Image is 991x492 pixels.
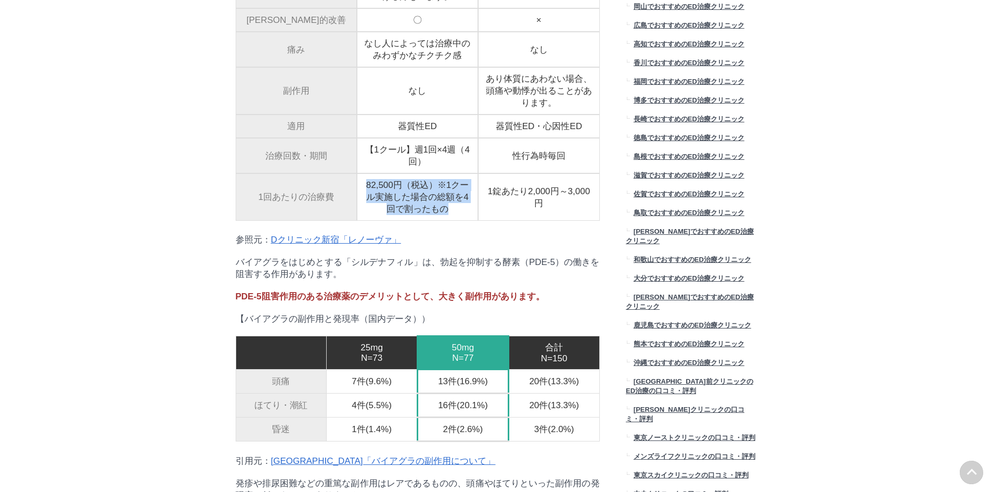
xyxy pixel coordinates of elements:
[633,134,744,142] span: 徳島でおすすめのED治療クリニック
[327,370,418,394] td: 7件(9.6%)
[626,430,756,449] a: 東京ノーストクリニックの口コミ・評判
[626,55,756,74] a: 香川でおすすめのED治療クリニック
[357,138,478,173] td: 【1クール】週1回×4週（4回）
[626,252,756,271] a: 和歌山でおすすめのED治療クリニック
[478,67,599,115] td: あり体質にあわない場合、頭痛や動悸が出ることがあります。
[626,289,756,318] a: [PERSON_NAME]でおすすめのED治療クリニック
[626,130,756,149] a: 徳島でおすすめのED治療クリニック
[633,78,744,85] span: 福岡でおすすめのED治療クリニック
[633,171,744,179] span: 滋賀でおすすめのED治療クリニック
[633,340,744,348] span: 熊本でおすすめのED治療クリニック
[633,21,744,29] span: 広島でおすすめのED治療クリニック
[236,115,357,138] td: 適用
[418,418,509,441] td: 2件(2.6%)
[357,8,478,32] td: 〇
[626,93,756,111] a: 博多でおすすめのED治療クリニック
[626,186,756,205] a: 佐賀でおすすめのED治療クリニック
[633,471,748,479] span: 東京スカイクリニックの口コミ・評判
[271,456,496,466] a: (opens in a new tab)
[633,434,755,441] span: 東京ノーストクリニックの口コミ・評判
[633,40,744,48] span: 高知でおすすめのED治療クリニック
[626,271,756,289] a: 大分でおすすめのED治療クリニック
[626,149,756,168] a: 島根でおすすめのED治療クリニック
[626,468,756,486] a: 東京スカイクリニックの口コミ・評判
[508,394,599,418] td: 20件(13.3%)
[236,418,327,441] td: 昏迷
[633,321,751,329] span: 鹿児島でおすすめのED治療クリニック
[236,455,600,467] p: 引用元：
[626,377,753,395] span: [GEOGRAPHIC_DATA]前クリニックのED治療の口コミ・評判
[418,370,509,394] td: 13件(16.9%)
[236,173,357,221] td: 1回あたりの治療費
[626,336,756,355] a: 熊本でおすすめのED治療クリニック
[508,370,599,394] td: 20件(13.3%)
[626,111,756,130] a: 長崎でおすすめのED治療クリニック
[633,3,744,10] span: 岡山でおすすめのED治療クリニック
[633,256,751,263] span: 和歌山でおすすめのED治療クリニック
[478,173,599,221] td: 1錠あたり2,000円～3,000円
[626,205,756,224] a: 鳥取でおすすめのED治療クリニック
[633,359,744,367] span: 沖縄でおすすめのED治療クリニック
[633,96,744,104] span: 博多でおすすめのED治療クリニック
[357,32,478,67] td: なし人によっては治療中のみわずかなチクチク感
[236,394,327,418] td: ほてり・潮紅
[626,293,754,310] span: [PERSON_NAME]でおすすめのED治療クリニック
[626,374,756,402] a: [GEOGRAPHIC_DATA]前クリニックのED治療の口コミ・評判
[236,67,357,115] td: 副作用
[236,32,357,67] td: 痛み
[236,256,600,280] p: バイアグラをはじめとする「シルデナフィル」は、勃起を抑制する酵素（PDE-5）の働きを阻害する作用があります。
[357,173,478,221] td: 82,500円（税込）※1クール実施した場合の総額を4回で割ったもの
[357,67,478,115] td: なし
[236,313,600,325] p: 【バイアグラの副作用と発現率（国内データ））
[633,153,744,160] span: 島根でおすすめのED治療クリニック
[478,115,599,138] td: 器質性ED・心因性ED
[626,402,756,430] a: [PERSON_NAME]クリニックの口コミ・評判
[478,138,599,173] td: 性行為時毎回
[508,418,599,441] td: 3件(2.0%)
[327,336,418,370] td: 25mg N=73
[478,8,599,32] td: ×
[633,190,744,198] span: 佐賀でおすすめのED治療クリニック
[633,209,744,217] span: 鳥取でおすすめのED治療クリニック
[478,32,599,67] td: なし
[960,461,983,484] img: PAGE UP
[626,406,744,423] span: [PERSON_NAME]クリニックの口コミ・評判
[271,235,401,245] a: Dクリニック新宿「レノーヴァ」
[236,370,327,394] td: 頭痛
[633,115,744,123] span: 長崎でおすすめのED治療クリニック
[327,418,418,441] td: 1件(1.4%)
[633,452,755,460] span: メンズライフクリニックの口コミ・評判
[418,336,509,370] td: 50mg N=77
[418,394,509,418] td: 16件(20.1%)
[357,115,478,138] td: 器質性ED
[626,18,756,36] a: 広島でおすすめのED治療クリニック
[626,224,756,252] a: [PERSON_NAME]でおすすめのED治療クリニック
[626,449,756,468] a: メンズライフクリニックの口コミ・評判
[626,74,756,93] a: 福岡でおすすめのED治療クリニック
[626,228,754,245] span: [PERSON_NAME]でおすすめのED治療クリニック
[236,138,357,173] td: 治療回数・期間
[236,8,357,32] td: [PERSON_NAME]的改善
[626,355,756,374] a: 沖縄でおすすめのED治療クリニック
[633,59,744,67] span: 香川でおすすめのED治療クリニック
[633,274,744,282] span: 大分でおすすめのED治療クリニック
[508,336,599,370] td: 合計 N=150
[626,168,756,186] a: 滋賀でおすすめのED治療クリニック
[626,36,756,55] a: 高知でおすすめのED治療クリニック
[236,234,600,246] p: 参照元：
[236,292,545,301] span: PDE-5阻害作用のある治療薬のデメリットとして、大きく副作用があります。
[626,318,756,336] a: 鹿児島でおすすめのED治療クリニック
[327,394,418,418] td: 4件(5.5%)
